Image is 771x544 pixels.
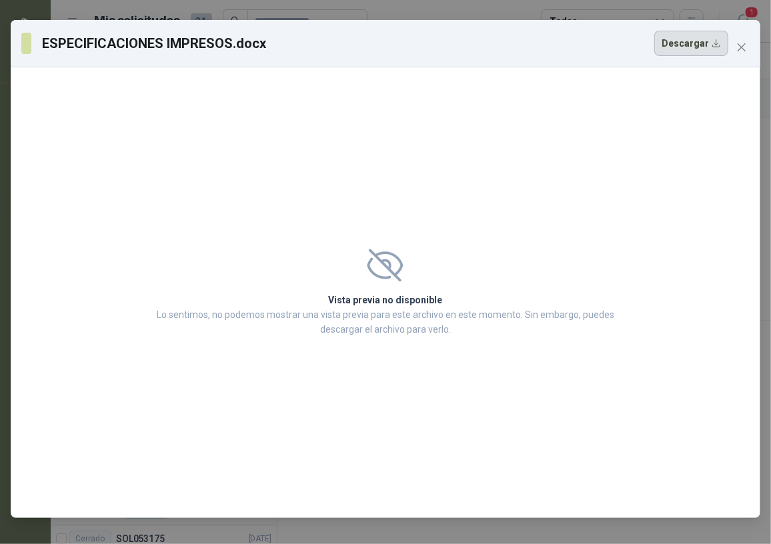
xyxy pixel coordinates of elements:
span: close [736,42,747,53]
h2: Vista previa no disponible [153,293,618,307]
button: Descargar [654,31,728,56]
button: Close [731,37,752,58]
h3: ESPECIFICACIONES IMPRESOS.docx [42,33,267,53]
p: Lo sentimos, no podemos mostrar una vista previa para este archivo en este momento. Sin embargo, ... [153,307,618,337]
